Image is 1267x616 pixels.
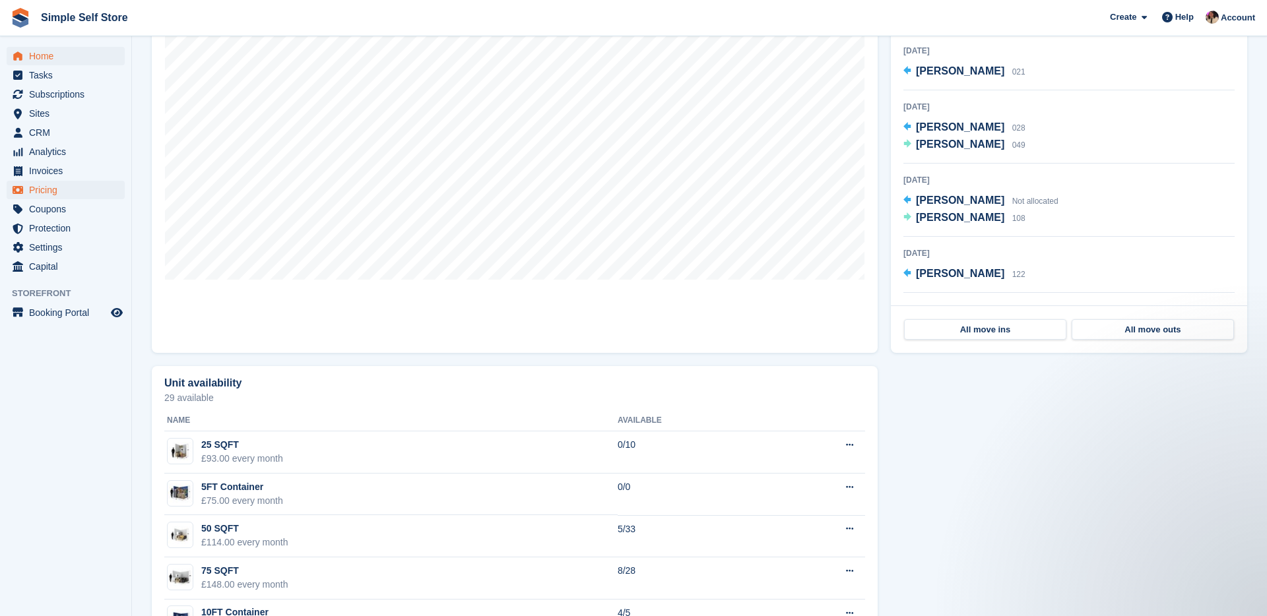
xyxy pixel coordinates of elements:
[201,536,288,549] div: £114.00 every month
[1175,11,1194,24] span: Help
[916,65,1004,77] span: [PERSON_NAME]
[1221,11,1255,24] span: Account
[1012,123,1025,133] span: 028
[109,305,125,321] a: Preview store
[903,119,1025,137] a: [PERSON_NAME] 028
[916,212,1004,223] span: [PERSON_NAME]
[618,474,770,516] td: 0/0
[7,142,125,161] a: menu
[201,480,283,494] div: 5FT Container
[7,123,125,142] a: menu
[916,121,1004,133] span: [PERSON_NAME]
[1012,140,1025,150] span: 049
[11,8,30,28] img: stora-icon-8386f47178a22dfd0bd8f6a31ec36ba5ce8667c1dd55bd0f319d3a0aa187defe.svg
[7,66,125,84] a: menu
[903,247,1235,259] div: [DATE]
[152,10,878,353] a: Map
[7,162,125,180] a: menu
[201,494,283,508] div: £75.00 every month
[7,219,125,237] a: menu
[29,200,108,218] span: Coupons
[7,257,125,276] a: menu
[903,63,1025,80] a: [PERSON_NAME] 021
[201,522,288,536] div: 50 SQFT
[29,219,108,237] span: Protection
[903,101,1235,113] div: [DATE]
[618,557,770,600] td: 8/28
[164,410,618,431] th: Name
[29,123,108,142] span: CRM
[903,303,1235,315] div: [DATE]
[164,393,865,402] p: 29 available
[29,142,108,161] span: Analytics
[1072,319,1234,340] a: All move outs
[164,377,242,389] h2: Unit availability
[29,162,108,180] span: Invoices
[1012,197,1058,206] span: Not allocated
[1206,11,1219,24] img: Scott McCutcheon
[7,47,125,65] a: menu
[201,438,283,452] div: 25 SQFT
[1012,67,1025,77] span: 021
[7,238,125,257] a: menu
[29,257,108,276] span: Capital
[29,104,108,123] span: Sites
[618,515,770,557] td: 5/33
[1012,270,1025,279] span: 122
[168,483,193,503] img: 5%20sq%20ft%20container.jpg
[618,431,770,474] td: 0/10
[168,526,193,545] img: 50-sqft-unit%20(1).jpg
[29,66,108,84] span: Tasks
[903,137,1025,154] a: [PERSON_NAME] 049
[29,85,108,104] span: Subscriptions
[7,85,125,104] a: menu
[29,303,108,322] span: Booking Portal
[1012,214,1025,223] span: 108
[168,568,193,587] img: 75-sqft-unit%20(1).jpg
[168,442,193,461] img: 25-sqft-unit%20(1).jpg
[36,7,133,28] a: Simple Self Store
[29,238,108,257] span: Settings
[903,45,1235,57] div: [DATE]
[201,452,283,466] div: £93.00 every month
[201,564,288,578] div: 75 SQFT
[1110,11,1136,24] span: Create
[201,578,288,592] div: £148.00 every month
[903,174,1235,186] div: [DATE]
[618,410,770,431] th: Available
[916,195,1004,206] span: [PERSON_NAME]
[904,319,1066,340] a: All move ins
[7,303,125,322] a: menu
[903,266,1025,283] a: [PERSON_NAME] 122
[7,104,125,123] a: menu
[916,268,1004,279] span: [PERSON_NAME]
[12,287,131,300] span: Storefront
[903,193,1058,210] a: [PERSON_NAME] Not allocated
[916,139,1004,150] span: [PERSON_NAME]
[7,200,125,218] a: menu
[29,181,108,199] span: Pricing
[29,47,108,65] span: Home
[903,210,1025,227] a: [PERSON_NAME] 108
[7,181,125,199] a: menu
